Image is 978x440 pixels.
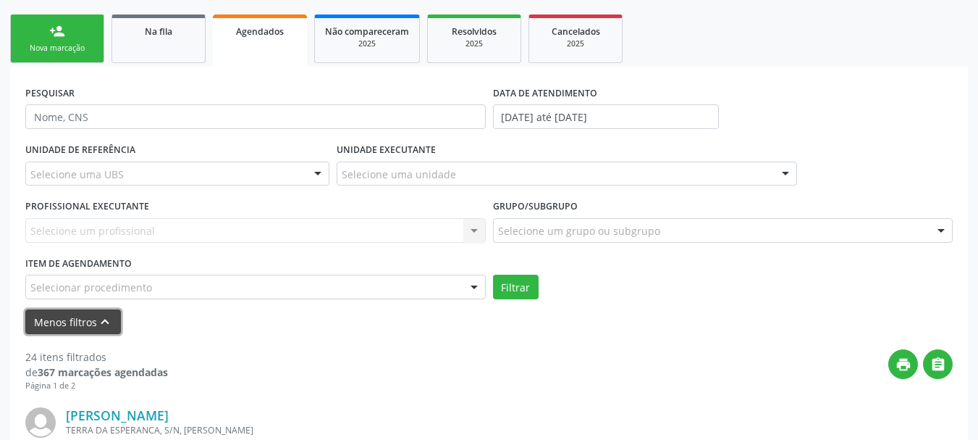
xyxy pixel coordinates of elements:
[145,25,172,38] span: Na fila
[342,167,456,182] span: Selecione uma unidade
[25,380,168,392] div: Página 1 de 2
[97,314,113,330] i: keyboard_arrow_up
[25,104,486,129] input: Nome, CNS
[923,349,953,379] button: 
[25,365,168,380] div: de
[498,223,660,238] span: Selecione um grupo ou subgrupo
[337,139,436,162] label: UNIDADE EXECUTANTE
[25,310,121,335] button: Menos filtroskeyboard_arrow_up
[66,407,169,423] a: [PERSON_NAME]
[452,25,497,38] span: Resolvidos
[325,25,409,38] span: Não compareceram
[25,139,135,162] label: UNIDADE DE REFERÊNCIA
[493,196,578,218] label: Grupo/Subgrupo
[930,357,946,373] i: 
[539,38,612,49] div: 2025
[25,407,56,438] img: img
[895,357,911,373] i: print
[66,424,735,436] div: TERRA DA ESPERANCA, S/N, [PERSON_NAME]
[25,196,149,218] label: PROFISSIONAL EXECUTANTE
[236,25,284,38] span: Agendados
[30,280,152,295] span: Selecionar procedimento
[25,253,132,275] label: Item de agendamento
[38,365,168,379] strong: 367 marcações agendadas
[493,82,597,104] label: DATA DE ATENDIMENTO
[493,275,539,299] button: Filtrar
[25,82,75,104] label: PESQUISAR
[438,38,510,49] div: 2025
[25,349,168,365] div: 24 itens filtrados
[21,43,93,54] div: Nova marcação
[493,104,720,129] input: Selecione um intervalo
[30,167,124,182] span: Selecione uma UBS
[49,23,65,39] div: person_add
[325,38,409,49] div: 2025
[888,349,918,379] button: print
[552,25,600,38] span: Cancelados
